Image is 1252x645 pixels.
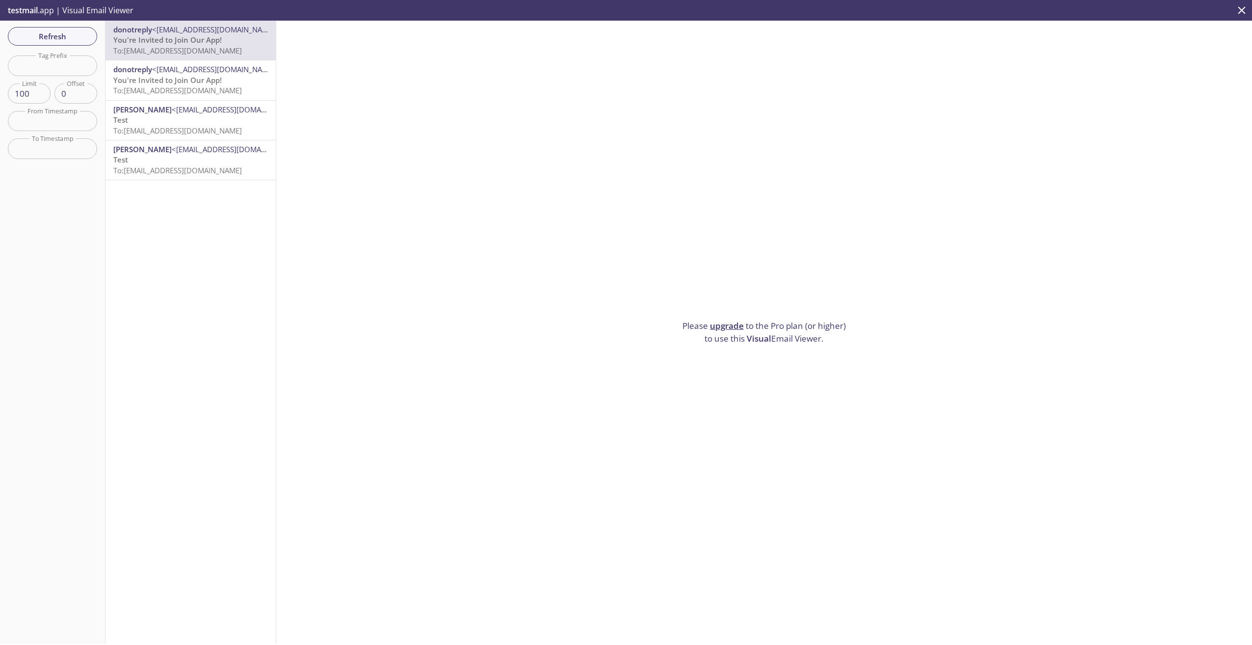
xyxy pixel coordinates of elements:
[113,85,242,95] span: To: [EMAIL_ADDRESS][DOMAIN_NAME]
[105,140,276,180] div: [PERSON_NAME]<[EMAIL_ADDRESS][DOMAIN_NAME]>TestTo:[EMAIL_ADDRESS][DOMAIN_NAME]
[113,64,152,74] span: donotreply
[678,320,850,345] p: Please to the Pro plan (or higher) to use this Email Viewer.
[105,60,276,100] div: donotreply<[EMAIL_ADDRESS][DOMAIN_NAME]>You're Invited to Join Our App!To:[EMAIL_ADDRESS][DOMAIN_...
[105,21,276,180] nav: emails
[113,126,242,135] span: To: [EMAIL_ADDRESS][DOMAIN_NAME]
[113,75,222,85] span: You're Invited to Join Our App!
[152,25,279,34] span: <[EMAIL_ADDRESS][DOMAIN_NAME]>
[113,144,172,154] span: [PERSON_NAME]
[152,64,279,74] span: <[EMAIL_ADDRESS][DOMAIN_NAME]>
[113,105,172,114] span: [PERSON_NAME]
[113,25,152,34] span: donotreply
[8,27,97,46] button: Refresh
[113,46,242,55] span: To: [EMAIL_ADDRESS][DOMAIN_NAME]
[16,30,89,43] span: Refresh
[747,333,771,344] span: Visual
[113,155,128,164] span: Test
[8,5,38,16] span: testmail
[105,101,276,140] div: [PERSON_NAME]<[EMAIL_ADDRESS][DOMAIN_NAME]>TestTo:[EMAIL_ADDRESS][DOMAIN_NAME]
[105,21,276,60] div: donotreply<[EMAIL_ADDRESS][DOMAIN_NAME]>You're Invited to Join Our App!To:[EMAIL_ADDRESS][DOMAIN_...
[113,115,128,125] span: Test
[113,35,222,45] span: You're Invited to Join Our App!
[172,144,299,154] span: <[EMAIL_ADDRESS][DOMAIN_NAME]>
[172,105,299,114] span: <[EMAIL_ADDRESS][DOMAIN_NAME]>
[710,320,744,331] a: upgrade
[113,165,242,175] span: To: [EMAIL_ADDRESS][DOMAIN_NAME]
